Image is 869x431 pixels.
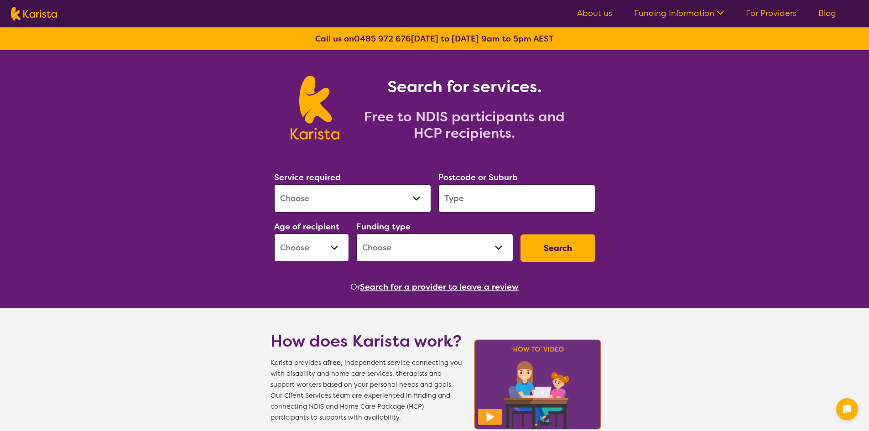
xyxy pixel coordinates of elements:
b: free [327,358,341,367]
a: 0485 972 676 [354,33,411,44]
img: Karista logo [291,76,339,140]
button: Search for a provider to leave a review [360,280,519,294]
label: Funding type [356,221,411,232]
span: Or [350,280,360,294]
a: Blog [818,8,836,19]
a: For Providers [746,8,796,19]
h1: Search for services. [350,76,578,98]
label: Service required [274,172,341,183]
label: Postcode or Suburb [438,172,518,183]
img: Karista logo [11,7,57,21]
a: About us [577,8,612,19]
h2: Free to NDIS participants and HCP recipients. [350,109,578,141]
button: Search [520,234,595,262]
h1: How does Karista work? [271,330,462,352]
a: Funding Information [634,8,724,19]
span: Karista provides a , independent service connecting you with disability and home care services, t... [271,358,462,423]
b: Call us on [DATE] to [DATE] 9am to 5pm AEST [315,33,554,44]
input: Type [438,184,595,213]
label: Age of recipient [274,221,339,232]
